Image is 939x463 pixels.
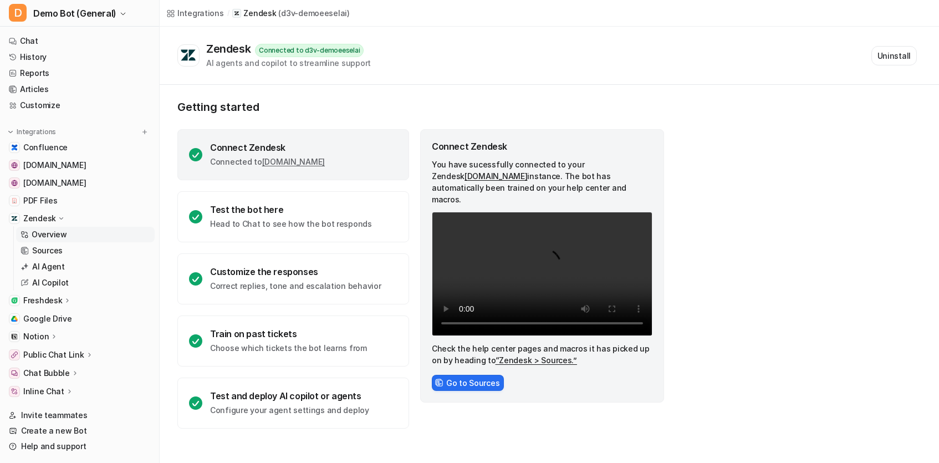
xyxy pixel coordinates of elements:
[232,8,349,19] a: Zendesk(d3v-demoeeselai)
[23,213,56,224] p: Zendesk
[16,227,155,242] a: Overview
[243,8,276,19] p: Zendesk
[432,375,504,391] button: Go to Sources
[262,157,325,166] a: [DOMAIN_NAME]
[4,126,59,138] button: Integrations
[166,7,224,19] a: Integrations
[4,423,155,439] a: Create a new Bot
[23,142,68,153] span: Confluence
[4,98,155,113] a: Customize
[4,82,155,97] a: Articles
[4,311,155,327] a: Google DriveGoogle Drive
[278,8,349,19] p: ( d3v-demoeeselai )
[227,8,229,18] span: /
[11,297,18,304] img: Freshdesk
[432,141,652,152] div: Connect Zendesk
[432,343,652,366] p: Check the help center pages and macros it has picked up on by heading to
[206,42,255,55] div: Zendesk
[4,408,155,423] a: Invite teammates
[4,140,155,155] a: ConfluenceConfluence
[32,229,67,240] p: Overview
[210,218,372,230] p: Head to Chat to see how the bot responds
[32,277,69,288] p: AI Copilot
[16,275,155,291] a: AI Copilot
[141,128,149,136] img: menu_add.svg
[210,156,325,167] p: Connected to
[210,390,369,401] div: Test and deploy AI copilot or agents
[4,33,155,49] a: Chat
[16,243,155,258] a: Sources
[11,162,18,169] img: www.airbnb.com
[11,215,18,222] img: Zendesk
[255,44,364,57] div: Connected to d3v-demoeeselai
[4,439,155,454] a: Help and support
[177,100,665,114] p: Getting started
[23,160,86,171] span: [DOMAIN_NAME]
[32,245,63,256] p: Sources
[465,171,527,181] a: [DOMAIN_NAME]
[210,328,367,339] div: Train on past tickets
[11,333,18,340] img: Notion
[23,195,57,206] span: PDF Files
[210,142,325,153] div: Connect Zendesk
[23,295,62,306] p: Freshdesk
[432,212,652,336] video: Your browser does not support the video tag.
[180,49,197,62] img: Zendesk logo
[210,405,369,416] p: Configure your agent settings and deploy
[11,197,18,204] img: PDF Files
[23,177,86,189] span: [DOMAIN_NAME]
[210,266,381,277] div: Customize the responses
[23,349,84,360] p: Public Chat Link
[206,57,371,69] div: AI agents and copilot to streamline support
[210,204,372,215] div: Test the bot here
[496,355,577,365] a: “Zendesk > Sources.”
[33,6,116,21] span: Demo Bot (General)
[177,7,224,19] div: Integrations
[210,343,367,354] p: Choose which tickets the bot learns from
[11,370,18,376] img: Chat Bubble
[4,157,155,173] a: www.airbnb.com[DOMAIN_NAME]
[23,386,64,397] p: Inline Chat
[435,379,443,386] img: sourcesIcon
[4,175,155,191] a: www.atlassian.com[DOMAIN_NAME]
[11,388,18,395] img: Inline Chat
[23,331,49,342] p: Notion
[11,144,18,151] img: Confluence
[17,128,56,136] p: Integrations
[4,65,155,81] a: Reports
[11,352,18,358] img: Public Chat Link
[210,281,381,292] p: Correct replies, tone and escalation behavior
[871,46,917,65] button: Uninstall
[4,193,155,208] a: PDF FilesPDF Files
[23,368,70,379] p: Chat Bubble
[4,49,155,65] a: History
[32,261,65,272] p: AI Agent
[11,180,18,186] img: www.atlassian.com
[23,313,72,324] span: Google Drive
[7,128,14,136] img: expand menu
[9,4,27,22] span: D
[432,159,652,205] p: You have sucessfully connected to your Zendesk instance. The bot has automatically been trained o...
[16,259,155,274] a: AI Agent
[11,316,18,322] img: Google Drive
